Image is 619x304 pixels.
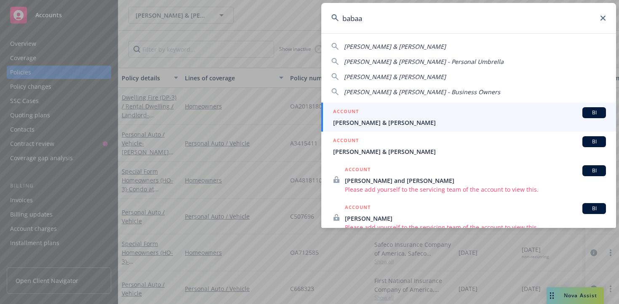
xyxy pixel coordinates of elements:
a: ACCOUNTBI[PERSON_NAME] & [PERSON_NAME] [321,103,616,132]
h5: ACCOUNT [345,165,371,175]
span: [PERSON_NAME] & [PERSON_NAME] [333,147,606,156]
a: ACCOUNTBI[PERSON_NAME]Please add yourself to the servicing team of the account to view this. [321,198,616,236]
span: Please add yourself to the servicing team of the account to view this. [345,185,606,194]
span: [PERSON_NAME] & [PERSON_NAME] [344,73,446,81]
span: [PERSON_NAME] & [PERSON_NAME] - Business Owners [344,88,500,96]
span: BI [586,167,603,174]
span: BI [586,109,603,116]
span: [PERSON_NAME] & [PERSON_NAME] - Personal Umbrella [344,58,504,66]
span: [PERSON_NAME] & [PERSON_NAME] [344,42,446,50]
input: Search... [321,3,616,33]
span: BI [586,205,603,212]
h5: ACCOUNT [333,136,359,146]
h5: ACCOUNT [345,203,371,213]
span: [PERSON_NAME] [345,214,606,223]
a: ACCOUNTBI[PERSON_NAME] and [PERSON_NAME]Please add yourself to the servicing team of the account ... [321,161,616,198]
span: Please add yourself to the servicing team of the account to view this. [345,223,606,232]
span: [PERSON_NAME] and [PERSON_NAME] [345,176,606,185]
span: BI [586,138,603,145]
h5: ACCOUNT [333,107,359,117]
span: [PERSON_NAME] & [PERSON_NAME] [333,118,606,127]
a: ACCOUNTBI[PERSON_NAME] & [PERSON_NAME] [321,132,616,161]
